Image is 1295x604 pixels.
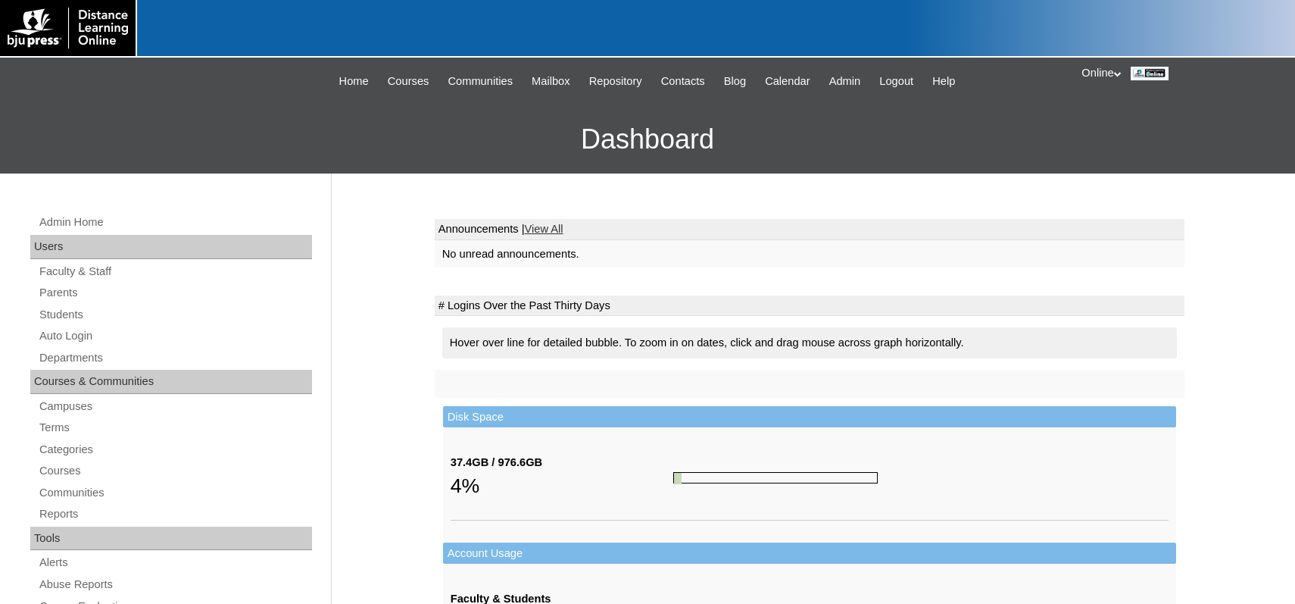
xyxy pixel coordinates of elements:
span: Courses [388,73,429,90]
a: Home [332,73,376,90]
a: Terms [38,418,312,437]
a: Students [38,305,312,324]
span: Communities [448,73,513,90]
a: Abuse Reports [38,575,312,594]
div: Online [1081,65,1280,81]
a: View All [525,223,563,235]
div: Users [30,235,312,259]
td: Disk Space [443,406,1176,428]
a: Parents [38,283,312,302]
a: Communities [38,484,312,502]
span: Repository [589,73,642,90]
div: Tools [30,527,312,551]
span: Home [339,73,369,90]
td: # Logins Over the Past Thirty Days [435,296,1184,317]
span: Blog [724,73,746,90]
span: Admin [829,73,861,90]
td: Announcements | [435,219,1184,240]
span: Help [932,73,955,90]
a: Help [925,73,963,90]
a: Mailbox [524,73,578,90]
a: Communities [440,73,520,90]
div: Hover over line for detailed bubble. To zoom in on dates, click and drag mouse across graph horiz... [442,327,1177,358]
a: Admin [822,73,869,90]
a: Reports [38,505,312,524]
a: Departments [38,349,312,368]
a: Contacts [654,73,713,90]
a: Courses [380,73,437,90]
a: Repository [582,73,650,90]
img: Online / Instructor [1131,67,1169,80]
img: logo-white.png [8,8,128,49]
a: Admin Home [38,213,312,232]
a: Campuses [38,397,312,416]
td: No unread announcements. [435,240,1184,268]
span: Calendar [765,73,810,90]
h3: Dashboard [8,105,1287,174]
a: Courses [38,462,312,480]
span: Logout [879,73,913,90]
a: Calendar [757,73,817,90]
div: 4% [451,471,673,501]
td: Account Usage [443,543,1176,565]
a: Categories [38,440,312,459]
a: Logout [872,73,921,90]
span: Mailbox [532,73,570,90]
div: Courses & Communities [30,370,312,394]
div: 37.4GB / 976.6GB [451,455,673,471]
span: Contacts [661,73,705,90]
a: Auto Login [38,327,312,346]
a: Faculty & Staff [38,262,312,281]
a: Alerts [38,553,312,572]
a: Blog [716,73,754,90]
